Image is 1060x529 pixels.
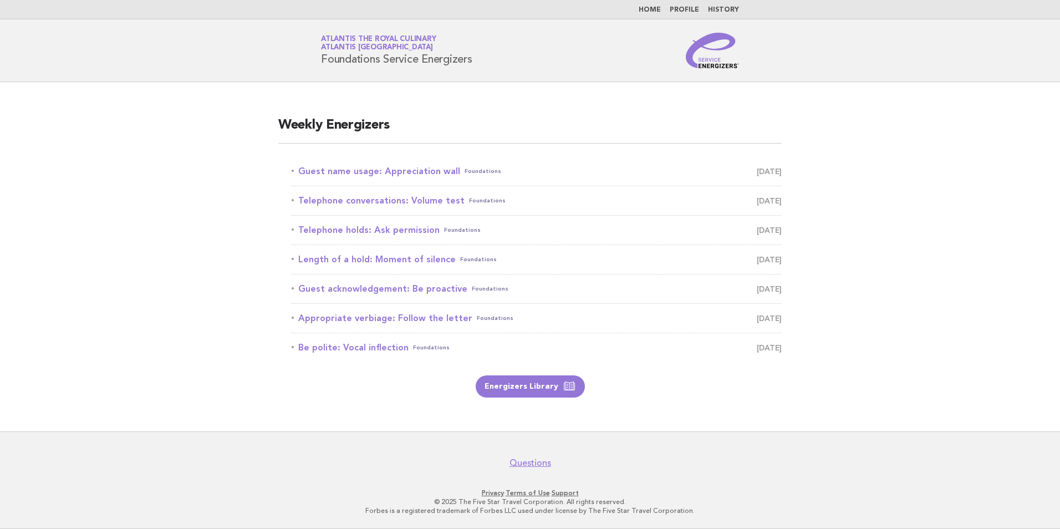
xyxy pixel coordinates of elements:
[444,222,481,238] span: Foundations
[757,164,782,179] span: [DATE]
[292,281,782,297] a: Guest acknowledgement: Be proactiveFoundations [DATE]
[292,222,782,238] a: Telephone holds: Ask permissionFoundations [DATE]
[292,340,782,355] a: Be polite: Vocal inflectionFoundations [DATE]
[472,281,508,297] span: Foundations
[292,164,782,179] a: Guest name usage: Appreciation wallFoundations [DATE]
[509,457,551,469] a: Questions
[552,489,579,497] a: Support
[191,506,869,515] p: Forbes is a registered trademark of Forbes LLC used under license by The Five Star Travel Corpora...
[757,193,782,208] span: [DATE]
[757,340,782,355] span: [DATE]
[708,7,739,13] a: History
[321,35,436,51] a: Atlantis the Royal CulinaryAtlantis [GEOGRAPHIC_DATA]
[477,311,513,326] span: Foundations
[321,44,433,52] span: Atlantis [GEOGRAPHIC_DATA]
[686,33,739,68] img: Service Energizers
[321,36,472,65] h1: Foundations Service Energizers
[476,375,585,398] a: Energizers Library
[292,252,782,267] a: Length of a hold: Moment of silenceFoundations [DATE]
[292,193,782,208] a: Telephone conversations: Volume testFoundations [DATE]
[757,311,782,326] span: [DATE]
[757,222,782,238] span: [DATE]
[191,489,869,497] p: · ·
[413,340,450,355] span: Foundations
[506,489,550,497] a: Terms of Use
[639,7,661,13] a: Home
[469,193,506,208] span: Foundations
[460,252,497,267] span: Foundations
[757,281,782,297] span: [DATE]
[670,7,699,13] a: Profile
[482,489,504,497] a: Privacy
[278,116,782,144] h2: Weekly Energizers
[292,311,782,326] a: Appropriate verbiage: Follow the letterFoundations [DATE]
[465,164,501,179] span: Foundations
[191,497,869,506] p: © 2025 The Five Star Travel Corporation. All rights reserved.
[757,252,782,267] span: [DATE]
